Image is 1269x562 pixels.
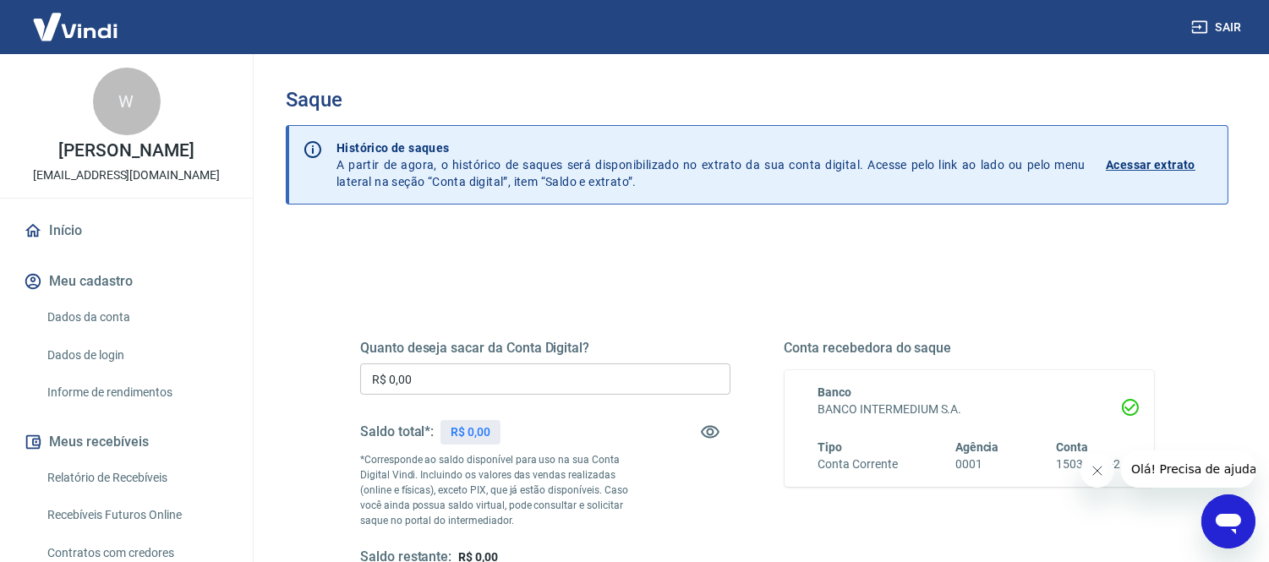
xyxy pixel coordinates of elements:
[1056,440,1088,454] span: Conta
[360,340,730,357] h5: Quanto deseja sacar da Conta Digital?
[955,456,999,473] h6: 0001
[20,423,232,461] button: Meus recebíveis
[955,440,999,454] span: Agência
[10,12,142,25] span: Olá! Precisa de ajuda?
[20,212,232,249] a: Início
[41,498,232,532] a: Recebíveis Futuros Online
[818,456,898,473] h6: Conta Corrente
[451,423,490,441] p: R$ 0,00
[818,385,852,399] span: Banco
[58,142,194,160] p: [PERSON_NAME]
[20,1,130,52] img: Vindi
[93,68,161,135] div: W
[818,401,1121,418] h6: BANCO INTERMEDIUM S.A.
[1201,494,1255,548] iframe: Botão para abrir a janela de mensagens
[1106,139,1214,190] a: Acessar extrato
[785,340,1155,357] h5: Conta recebedora do saque
[41,375,232,410] a: Informe de rendimentos
[336,139,1086,190] p: A partir de agora, o histórico de saques será disponibilizado no extrato da sua conta digital. Ac...
[1106,156,1195,173] p: Acessar extrato
[41,338,232,373] a: Dados de login
[20,263,232,300] button: Meu cadastro
[1188,12,1249,43] button: Sair
[360,452,637,528] p: *Corresponde ao saldo disponível para uso na sua Conta Digital Vindi. Incluindo os valores das ve...
[41,300,232,335] a: Dados da conta
[360,423,434,440] h5: Saldo total*:
[1080,454,1114,488] iframe: Fechar mensagem
[33,166,220,184] p: [EMAIL_ADDRESS][DOMAIN_NAME]
[818,440,843,454] span: Tipo
[1121,450,1255,488] iframe: Mensagem da empresa
[286,88,1228,112] h3: Saque
[336,139,1086,156] p: Histórico de saques
[41,461,232,495] a: Relatório de Recebíveis
[1056,456,1120,473] h6: 15038023-2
